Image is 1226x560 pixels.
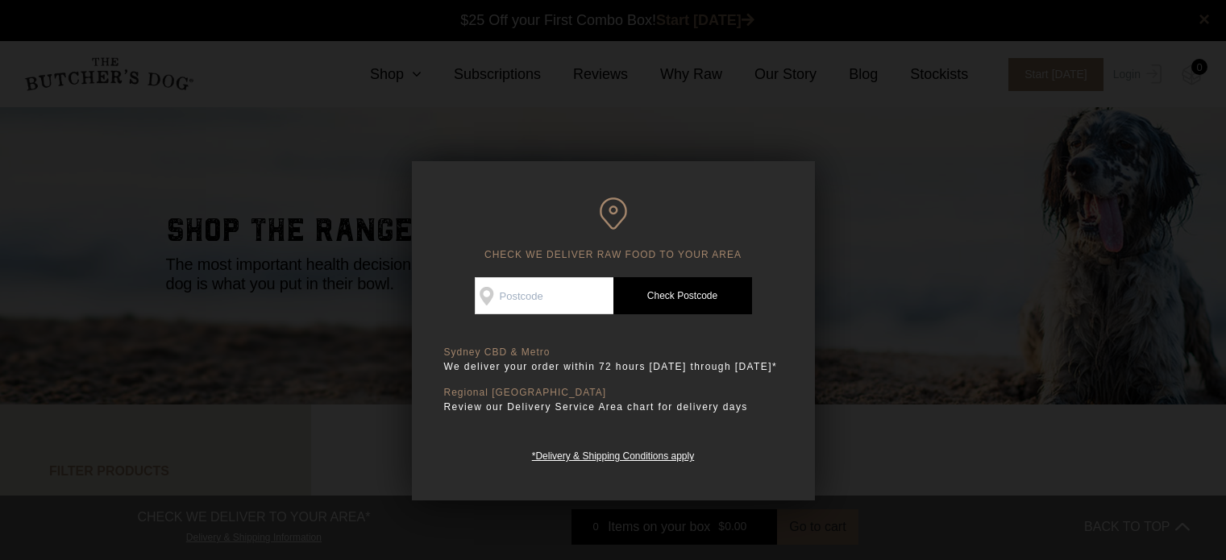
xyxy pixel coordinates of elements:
[532,446,694,462] a: *Delivery & Shipping Conditions apply
[444,387,783,399] p: Regional [GEOGRAPHIC_DATA]
[475,277,613,314] input: Postcode
[444,346,783,359] p: Sydney CBD & Metro
[613,277,752,314] a: Check Postcode
[444,359,783,375] p: We deliver your order within 72 hours [DATE] through [DATE]*
[444,399,783,415] p: Review our Delivery Service Area chart for delivery days
[444,197,783,261] h6: CHECK WE DELIVER RAW FOOD TO YOUR AREA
